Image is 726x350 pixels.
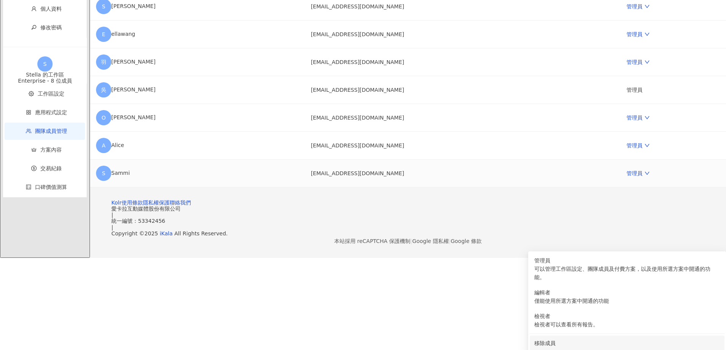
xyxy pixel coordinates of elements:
[101,86,106,94] span: 吳
[305,132,621,160] td: [EMAIL_ADDRESS][DOMAIN_NAME]
[627,142,649,149] a: 管理員
[143,200,170,206] a: 隱私權保護
[111,230,705,237] div: Copyright © 2025 All Rights Reserved.
[450,238,482,244] a: Google 條款
[35,109,67,115] span: 應用程式設定
[534,297,720,305] div: 僅能使用所選方案中開通的功能
[644,59,650,65] span: down
[334,237,482,246] span: 本站採用 reCAPTCHA 保護機制
[644,32,650,37] span: down
[40,165,62,171] span: 交易紀錄
[96,110,299,125] div: [PERSON_NAME]
[102,141,106,150] span: A
[305,76,621,104] td: [EMAIL_ADDRESS][DOMAIN_NAME]
[96,166,299,181] div: Sammi
[644,143,650,148] span: down
[449,238,451,244] span: |
[111,206,705,212] div: 愛卡拉互動媒體股份有限公司
[43,60,47,68] span: S
[40,24,62,30] span: 修改密碼
[644,115,650,120] span: down
[627,59,649,65] a: 管理員
[96,82,299,97] div: [PERSON_NAME]
[305,21,621,48] td: [EMAIL_ADDRESS][DOMAIN_NAME]
[305,48,621,76] td: [EMAIL_ADDRESS][DOMAIN_NAME]
[26,184,31,190] span: calculator
[534,288,720,297] div: 編輯者
[160,230,173,237] a: iKala
[101,58,106,66] span: 羽
[534,256,720,265] div: 管理員
[3,78,87,84] div: Enterprise - 8 位成員
[412,238,449,244] a: Google 隱私權
[534,339,720,347] div: 移除成員
[96,54,299,70] div: [PERSON_NAME]
[102,30,106,38] span: E
[410,238,412,244] span: |
[627,115,649,121] a: 管理員
[305,104,621,132] td: [EMAIL_ADDRESS][DOMAIN_NAME]
[26,110,31,115] span: appstore
[102,2,106,11] span: S
[111,224,113,230] span: |
[122,200,143,206] a: 使用條款
[3,72,87,78] div: Stella 的工作區
[31,166,37,171] span: dollar
[31,25,37,30] span: key
[96,27,299,42] div: ellawang
[644,171,650,176] span: down
[38,91,64,97] span: 工作區設定
[111,218,705,224] div: 統一編號：53342456
[170,200,191,206] a: 聯絡我們
[627,31,649,37] a: 管理員
[35,128,67,134] span: 團隊成員管理
[40,6,62,12] span: 個人資料
[40,147,62,153] span: 方案內容
[96,138,299,153] div: Alice
[111,212,113,218] span: |
[305,160,621,187] td: [EMAIL_ADDRESS][DOMAIN_NAME]
[534,312,720,320] div: 檢視者
[627,3,649,10] a: 管理員
[644,4,650,9] span: down
[620,76,726,104] td: 管理員
[101,113,106,122] span: O
[111,200,122,206] a: Kolr
[627,170,649,176] a: 管理員
[534,265,720,281] div: 可以管理工作區設定、團隊成員及付費方案，以及使用所選方案中開通的功能。
[534,320,720,329] div: 檢視者可以查看所有報告。
[102,169,106,177] span: S
[35,184,67,190] span: 口碑價值測算
[31,6,37,11] span: user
